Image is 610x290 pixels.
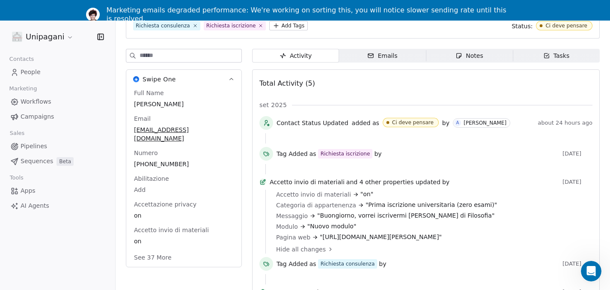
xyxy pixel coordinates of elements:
span: Contact Status Updated [277,119,348,127]
span: added as [352,119,379,127]
span: Status: [512,22,533,30]
span: by [442,178,449,186]
div: Tasks [543,51,570,60]
button: Add Tags [269,21,308,30]
span: "on" [360,190,373,199]
span: Marketing [6,82,41,95]
span: set 2025 [259,101,287,109]
span: Email [132,114,152,123]
span: "Buongiorno, vorrei iscrivermi [PERSON_NAME] di Filosofia" [317,211,494,220]
div: Ci deve pensare [392,120,434,126]
span: Accetto invio di materiali [270,178,345,186]
a: AI Agents [7,199,108,213]
span: Sales [6,127,28,140]
span: Numero [132,149,160,157]
span: Accetto invio di materiali [132,226,211,234]
span: as [309,260,316,268]
div: Swipe OneSwipe One [126,89,241,267]
div: Richiesta iscrizione [321,150,370,158]
span: [EMAIL_ADDRESS][DOMAIN_NAME] [134,126,234,143]
span: [PERSON_NAME] [134,100,234,108]
div: Emails [367,51,397,60]
span: and 4 other properties updated [346,178,440,186]
span: by [442,119,449,127]
a: People [7,65,108,79]
span: Full Name [132,89,166,97]
span: Campaigns [21,112,54,121]
span: Total Activity (5) [259,79,315,87]
span: Swipe One [143,75,176,84]
span: Modulo [276,222,298,231]
img: Swipe One [133,76,139,82]
span: by [379,260,386,268]
span: Abilitazione [132,174,171,183]
div: Richiesta consulenza [136,22,190,30]
span: about 24 hours ago [538,120,592,126]
span: Tag Added [277,260,308,268]
span: People [21,68,41,77]
button: See 37 More [129,250,177,265]
span: "Nuovo modulo" [307,222,357,231]
span: Contacts [6,53,38,66]
span: Accettazione privacy [132,200,198,209]
span: Tag Added [277,149,308,158]
button: Unipagani [10,30,75,44]
div: Richiesta iscrizione [206,22,256,30]
span: Accetto invio di materiali [276,190,351,199]
span: [DATE] [562,150,592,157]
span: "Prima iscrizione universitaria (zero esami)" [366,200,497,209]
span: Categoria di appartenenza [276,201,356,209]
div: [PERSON_NAME] [464,120,506,126]
span: Sequences [21,157,53,166]
span: Hide all changes [276,245,326,254]
iframe: Intercom live chat [581,261,601,281]
span: [DATE] [562,260,592,267]
a: Pipelines [7,139,108,153]
a: Campaigns [7,110,108,124]
span: Workflows [21,97,51,106]
span: Tools [6,171,27,184]
span: Add [134,185,234,194]
span: on [134,211,234,220]
a: Apps [7,184,108,198]
a: SequencesBeta [7,154,108,168]
span: Apps [21,186,36,195]
a: Hide all changes [276,245,586,254]
span: [PHONE_NUMBER] [134,160,234,168]
div: Notes [455,51,483,60]
img: logo%20unipagani.png [12,32,22,42]
span: Unipagani [26,31,65,42]
div: Ci deve pensare [545,23,587,29]
span: Pipelines [21,142,47,151]
span: by [374,149,381,158]
div: A [456,120,459,126]
button: Swipe OneSwipe One [126,70,241,89]
span: AI Agents [21,201,49,210]
span: as [309,149,316,158]
div: Marketing emails degraded performance: We're working on sorting this, you will notice slower send... [107,6,511,23]
span: Messaggio [276,212,308,220]
span: [DATE] [562,179,592,185]
span: on [134,237,234,245]
span: "[URL][DOMAIN_NAME][PERSON_NAME]" [320,233,442,242]
div: Richiesta consulenza [321,260,375,268]
img: Profile image for Ram [86,8,100,21]
span: Beta [57,157,74,166]
span: Pagina web [276,233,310,242]
a: Workflows [7,95,108,109]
